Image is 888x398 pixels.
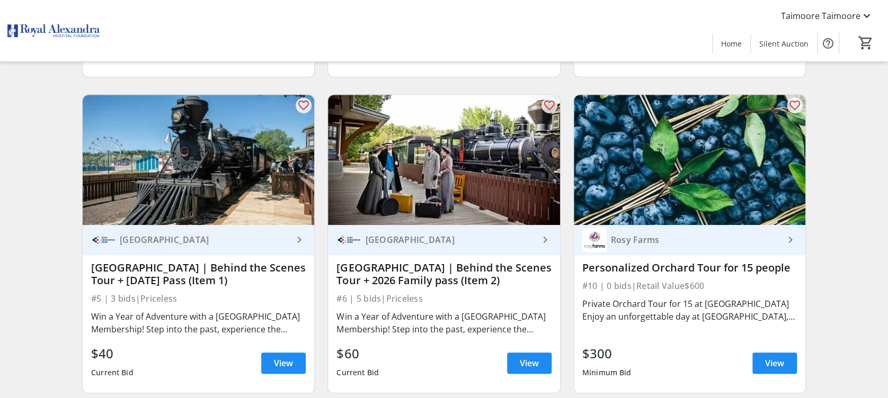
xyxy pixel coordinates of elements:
[91,363,134,382] div: Current Bid
[361,234,538,245] div: [GEOGRAPHIC_DATA]
[788,99,801,112] mat-icon: favorite_outline
[91,344,134,363] div: $40
[582,261,797,274] div: Personalized Orchard Tour for 15 people
[765,357,784,369] span: View
[83,225,314,255] a: Fort Edmonton Park[GEOGRAPHIC_DATA]
[297,99,310,112] mat-icon: favorite_outline
[582,228,607,252] img: Rosy Farms
[721,38,742,49] span: Home
[582,344,632,363] div: $300
[336,261,551,287] div: [GEOGRAPHIC_DATA] | Behind the Scenes Tour + 2026 Family pass (Item 2)
[336,310,551,336] div: Win a Year of Adventure with a [GEOGRAPHIC_DATA] Membership! Step into the past, experience the p...
[91,261,306,287] div: [GEOGRAPHIC_DATA] | Behind the Scenes Tour + [DATE] Pass (Item 1)
[772,7,882,24] button: Taimoore Taimoore
[336,228,361,252] img: Fort Edmonton Park
[539,233,552,246] mat-icon: keyboard_arrow_right
[336,344,379,363] div: $60
[784,233,797,246] mat-icon: keyboard_arrow_right
[582,363,632,382] div: Minimum Bid
[759,38,809,49] span: Silent Auction
[574,225,805,255] a: Rosy FarmsRosy Farms
[781,10,860,22] span: Taimoore Taimoore
[91,310,306,336] div: Win a Year of Adventure with a [GEOGRAPHIC_DATA] Membership! Step into the past, experience the p...
[713,34,750,53] a: Home
[116,234,293,245] div: [GEOGRAPHIC_DATA]
[582,278,797,293] div: #10 | 0 bids | Retail Value $600
[336,363,379,382] div: Current Bid
[328,225,560,255] a: Fort Edmonton Park[GEOGRAPHIC_DATA]
[607,234,784,245] div: Rosy Farms
[293,233,306,246] mat-icon: keyboard_arrow_right
[574,95,805,225] img: Personalized Orchard Tour for 15 people
[507,352,552,374] a: View
[261,352,306,374] a: View
[818,33,839,54] button: Help
[543,99,556,112] mat-icon: favorite_outline
[752,352,797,374] a: View
[274,357,293,369] span: View
[856,33,875,52] button: Cart
[336,291,551,306] div: #6 | 5 bids | Priceless
[83,95,314,225] img: Fort Edmonton Park | Behind the Scenes Tour + 2026 Family Day Pass (Item 1)
[520,357,539,369] span: View
[582,297,797,323] div: Private Orchard Tour for 15 at [GEOGRAPHIC_DATA] Enjoy an unforgettable day at [GEOGRAPHIC_DATA],...
[751,34,817,53] a: Silent Auction
[91,228,116,252] img: Fort Edmonton Park
[328,95,560,225] img: Fort Edmonton Park | Behind the Scenes Tour + 2026 Family pass (Item 2)
[91,291,306,306] div: #5 | 3 bids | Priceless
[6,4,101,57] img: Royal Alexandra Hospital Foundation's Logo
